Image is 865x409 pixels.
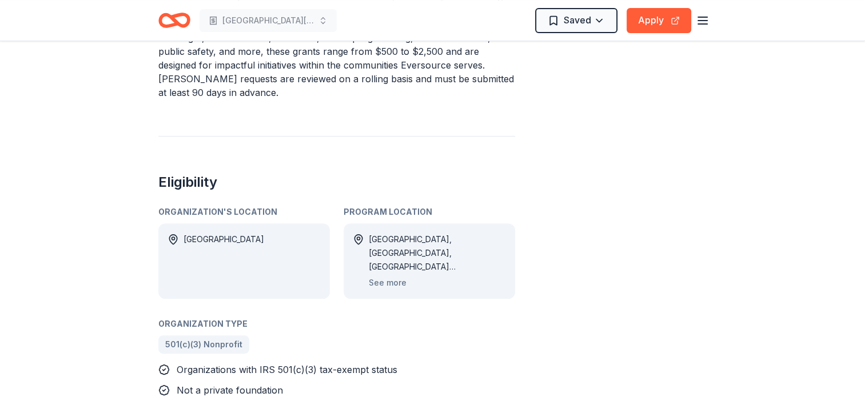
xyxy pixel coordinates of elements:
[535,8,617,33] button: Saved
[158,317,515,331] div: Organization Type
[177,384,283,396] span: Not a private foundation
[165,338,242,351] span: 501(c)(3) Nonprofit
[158,173,515,191] h2: Eligibility
[222,14,314,27] span: [GEOGRAPHIC_DATA][US_STATE] Career Closet
[200,9,337,32] button: [GEOGRAPHIC_DATA][US_STATE] Career Closet
[564,13,591,27] span: Saved
[627,8,691,33] button: Apply
[369,276,406,290] button: See more
[158,205,330,219] div: Organization's Location
[158,335,249,354] a: 501(c)(3) Nonprofit
[158,7,190,34] a: Home
[177,364,397,375] span: Organizations with IRS 501(c)(3) tax-exempt status
[344,205,515,219] div: Program Location
[369,232,506,274] div: [GEOGRAPHIC_DATA], [GEOGRAPHIC_DATA], [GEOGRAPHIC_DATA] ([GEOGRAPHIC_DATA], [GEOGRAPHIC_DATA], [G...
[184,232,264,290] div: [GEOGRAPHIC_DATA]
